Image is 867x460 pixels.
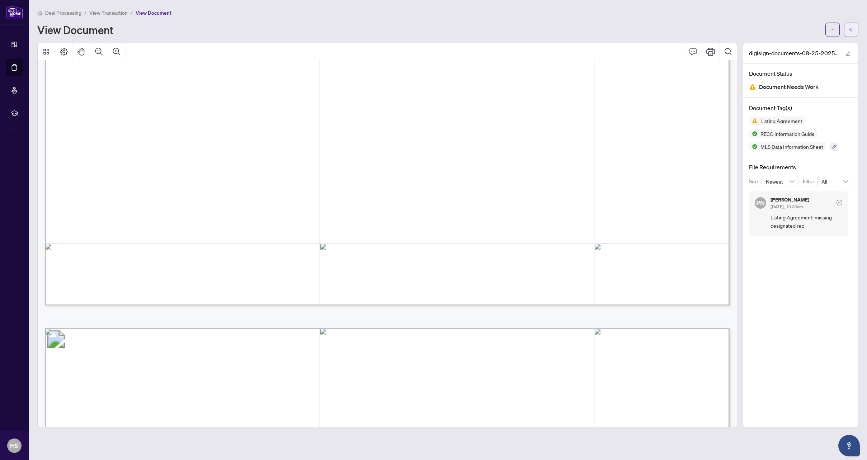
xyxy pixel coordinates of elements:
[749,129,758,138] img: Status Icon
[803,177,817,185] p: Filter:
[6,5,23,19] img: logo
[37,10,42,15] span: home
[771,204,803,209] span: [DATE], 10:30am
[131,9,133,17] li: /
[759,82,819,92] span: Document Needs Work
[10,441,19,451] span: HS
[756,198,765,208] span: PN
[136,10,171,16] span: View Document
[749,142,758,151] img: Status Icon
[749,177,762,185] p: Sort:
[749,163,852,171] h4: File Requirements
[89,10,128,16] span: View Transaction
[771,213,842,230] span: Listing Agreement: missing designated rep
[749,83,756,90] img: Document Status
[758,118,805,123] span: Listing Agreement
[758,144,826,149] span: MLS Data Information Sheet
[837,200,842,205] span: check-circle
[45,10,81,16] span: Deal Processing
[830,27,835,32] span: ellipsis
[849,27,854,32] span: arrow-left
[758,131,817,136] span: RECO Information Guide
[749,49,839,57] span: digisign-documents-08-25-2025.pdf
[749,104,852,112] h4: Document Tag(s)
[37,24,113,35] h1: View Document
[84,9,86,17] li: /
[845,51,850,56] span: edit
[838,435,860,456] button: Open asap
[749,117,758,125] img: Status Icon
[749,69,852,78] h4: Document Status
[821,176,848,187] span: All
[766,176,795,187] span: Newest
[771,197,809,202] h5: [PERSON_NAME]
